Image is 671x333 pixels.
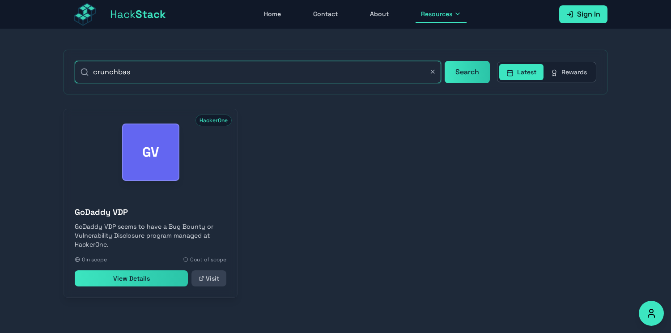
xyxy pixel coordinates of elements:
[75,206,226,218] h3: GoDaddy VDP
[499,64,544,80] button: Latest
[75,61,441,83] input: Search programs by name, platform, or description...
[75,222,226,249] p: GoDaddy VDP seems to have a Bug Bounty or Vulnerability Disclosure program managed at HackerOne.
[122,124,179,181] div: GoDaddy VDP
[191,270,226,286] a: Visit
[75,270,188,286] a: View Details
[308,6,343,23] a: Contact
[421,9,452,18] span: Resources
[110,7,166,21] span: Hack
[430,67,436,77] button: ✕
[82,256,107,263] span: 0 in scope
[136,7,166,21] span: Stack
[544,64,594,80] button: Rewards
[577,9,600,20] span: Sign In
[445,61,490,83] button: Search
[639,301,664,326] button: Accessibility Options
[190,256,226,263] span: 0 out of scope
[259,6,286,23] a: Home
[365,6,394,23] a: About
[416,6,467,23] button: Resources
[559,5,607,23] a: Sign In
[195,115,232,126] span: HackerOne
